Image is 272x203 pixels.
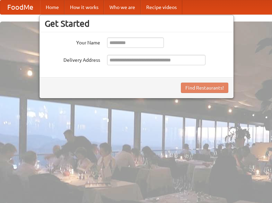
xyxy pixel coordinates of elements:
[181,83,228,93] button: Find Restaurants!
[40,0,64,14] a: Home
[45,37,100,46] label: Your Name
[104,0,141,14] a: Who we are
[141,0,182,14] a: Recipe videos
[0,0,40,14] a: FoodMe
[64,0,104,14] a: How it works
[45,18,228,29] h3: Get Started
[45,55,100,64] label: Delivery Address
